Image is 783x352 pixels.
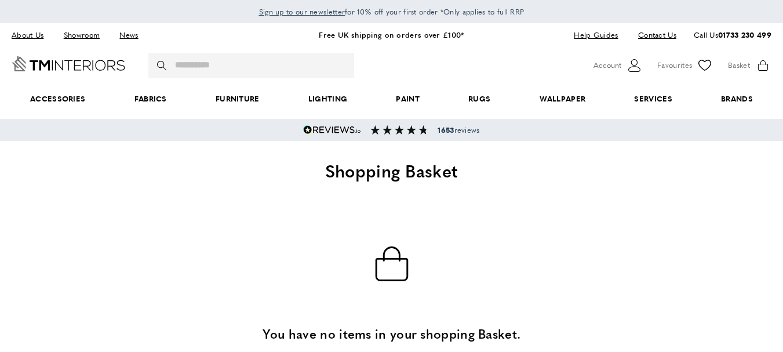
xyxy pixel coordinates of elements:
img: Reviews.io 5 stars [303,125,361,135]
a: Paint [372,81,444,117]
a: Contact Us [629,27,676,43]
span: Shopping Basket [325,158,458,183]
a: Lighting [284,81,372,117]
img: Reviews section [370,125,428,135]
span: Account [593,59,621,71]
a: News [111,27,147,43]
a: Sign up to our newsletter [259,6,345,17]
a: Brands [697,81,777,117]
a: About Us [12,27,52,43]
span: for 10% off your first order *Only applies to full RRP [259,6,525,17]
a: 01733 230 499 [718,29,771,40]
span: Favourites [657,59,692,71]
button: Customer Account [593,57,643,74]
a: Services [610,81,697,117]
a: Favourites [657,57,713,74]
a: Wallpaper [515,81,610,117]
span: Accessories [6,81,110,117]
button: Search [157,53,169,78]
a: Rugs [444,81,515,117]
a: Free UK shipping on orders over £100* [319,29,464,40]
a: Showroom [55,27,108,43]
strong: 1653 [438,125,454,135]
h3: You have no items in your shopping Basket. [160,325,624,343]
span: reviews [438,125,479,135]
a: Fabrics [110,81,191,117]
a: Help Guides [565,27,627,43]
a: Furniture [191,81,284,117]
a: Go to Home page [12,56,125,71]
p: Call Us [694,29,771,41]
